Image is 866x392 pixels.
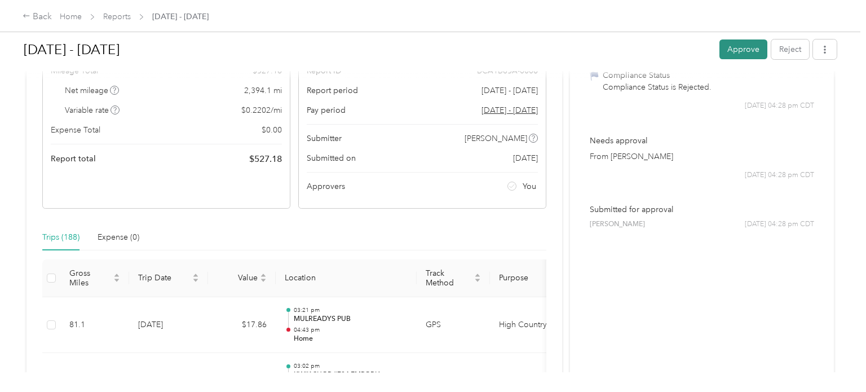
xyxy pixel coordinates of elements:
span: Expense Total [51,124,100,136]
span: Variable rate [65,104,120,116]
span: Track Method [426,268,472,288]
td: GPS [417,297,490,354]
span: Go to pay period [481,104,538,116]
span: $ 527.18 [249,152,282,166]
a: Reports [103,12,131,21]
span: caret-down [474,277,481,284]
span: caret-down [260,277,267,284]
span: [DATE] 04:28 pm CDT [745,101,814,111]
span: Pay period [307,104,346,116]
span: [DATE] [513,152,538,164]
span: Submitted on [307,152,356,164]
p: 03:21 pm [294,306,408,314]
span: [DATE] - [DATE] [481,85,538,96]
p: Home [294,334,408,344]
div: Trips (188) [42,231,79,244]
span: [DATE] 04:28 pm CDT [745,219,814,230]
span: $ 0.00 [262,124,282,136]
p: 03:02 pm [294,362,408,370]
a: Home [60,12,82,21]
span: Approvers [307,180,345,192]
span: [DATE] - [DATE] [152,11,209,23]
div: Back [23,10,52,24]
p: From [PERSON_NAME] [590,151,814,162]
p: Submitted for approval [590,204,814,215]
span: Value [217,273,258,283]
span: Trip Date [138,273,190,283]
div: Compliance Status is Rejected. [603,81,712,93]
p: Needs approval [590,135,814,147]
span: $ 0.2202 / mi [241,104,282,116]
span: [PERSON_NAME] [590,219,645,230]
div: Expense (0) [98,231,139,244]
th: Purpose [490,259,575,297]
th: Location [276,259,417,297]
span: [PERSON_NAME] [465,133,527,144]
span: caret-up [192,272,199,279]
span: caret-up [474,272,481,279]
td: $17.86 [208,297,276,354]
span: [DATE] 04:28 pm CDT [745,170,814,180]
th: Gross Miles [60,259,129,297]
span: Purpose [499,273,556,283]
p: 04:43 pm [294,326,408,334]
th: Value [208,259,276,297]
span: Gross Miles [69,268,111,288]
button: Reject [771,39,809,59]
td: 81.1 [60,297,129,354]
td: [DATE] [129,297,208,354]
span: You [523,180,536,192]
span: caret-up [113,272,120,279]
span: caret-down [113,277,120,284]
span: Submitter [307,133,342,144]
td: High Country Beverage [490,297,575,354]
span: Report total [51,153,96,165]
span: Report period [307,85,358,96]
span: 2,394.1 mi [244,85,282,96]
iframe: Everlance-gr Chat Button Frame [803,329,866,392]
p: KWIK SHOP #734 EMPORIA [294,370,408,380]
th: Trip Date [129,259,208,297]
th: Track Method [417,259,490,297]
span: caret-down [192,277,199,284]
h1: Aug 1 - 31, 2025 [24,36,712,63]
button: Approve [719,39,767,59]
p: MULREADYS PUB [294,314,408,324]
span: caret-up [260,272,267,279]
span: Net mileage [65,85,120,96]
